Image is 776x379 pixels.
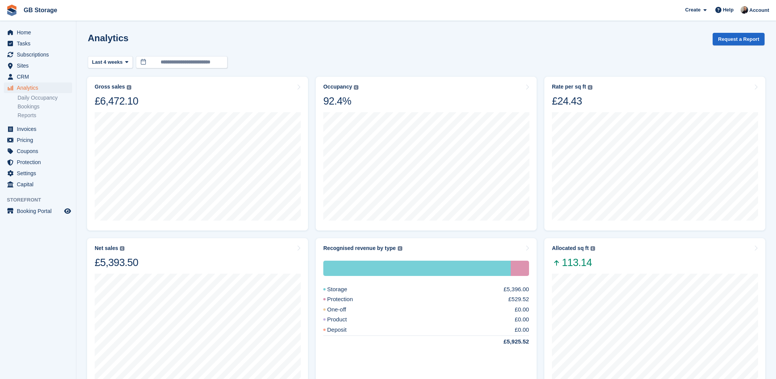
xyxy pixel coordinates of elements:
[17,71,63,82] span: CRM
[88,33,129,43] h2: Analytics
[92,58,123,66] span: Last 4 weeks
[95,245,118,252] div: Net sales
[398,246,402,251] img: icon-info-grey-7440780725fd019a000dd9b08b2336e03edf1995a4989e88bcd33f0948082b44.svg
[18,103,72,110] a: Bookings
[4,27,72,38] a: menu
[7,196,76,204] span: Storefront
[4,38,72,49] a: menu
[17,168,63,179] span: Settings
[17,124,63,134] span: Invoices
[4,168,72,179] a: menu
[515,326,529,334] div: £0.00
[17,135,63,145] span: Pricing
[485,337,529,346] div: £5,925.52
[4,157,72,168] a: menu
[323,315,365,324] div: Product
[723,6,734,14] span: Help
[590,246,595,251] img: icon-info-grey-7440780725fd019a000dd9b08b2336e03edf1995a4989e88bcd33f0948082b44.svg
[4,179,72,190] a: menu
[511,261,529,276] div: Protection
[127,85,131,90] img: icon-info-grey-7440780725fd019a000dd9b08b2336e03edf1995a4989e88bcd33f0948082b44.svg
[88,56,133,69] button: Last 4 weeks
[17,82,63,93] span: Analytics
[741,6,748,14] img: Karl Walker
[323,305,365,314] div: One-off
[120,246,124,251] img: icon-info-grey-7440780725fd019a000dd9b08b2336e03edf1995a4989e88bcd33f0948082b44.svg
[17,60,63,71] span: Sites
[18,94,72,102] a: Daily Occupancy
[17,146,63,156] span: Coupons
[6,5,18,16] img: stora-icon-8386f47178a22dfd0bd8f6a31ec36ba5ce8667c1dd55bd0f319d3a0aa187defe.svg
[749,6,769,14] span: Account
[95,95,138,108] div: £6,472.10
[323,285,366,294] div: Storage
[552,245,589,252] div: Allocated sq ft
[17,27,63,38] span: Home
[552,256,595,269] span: 113.14
[17,38,63,49] span: Tasks
[515,305,529,314] div: £0.00
[552,95,592,108] div: £24.43
[4,60,72,71] a: menu
[588,85,592,90] img: icon-info-grey-7440780725fd019a000dd9b08b2336e03edf1995a4989e88bcd33f0948082b44.svg
[323,245,396,252] div: Recognised revenue by type
[323,295,371,304] div: Protection
[17,179,63,190] span: Capital
[323,95,358,108] div: 92.4%
[323,326,365,334] div: Deposit
[17,206,63,216] span: Booking Portal
[21,4,60,16] a: GB Storage
[4,206,72,216] a: menu
[323,84,352,90] div: Occupancy
[552,84,586,90] div: Rate per sq ft
[4,49,72,60] a: menu
[18,112,72,119] a: Reports
[4,82,72,93] a: menu
[713,33,765,45] button: Request a Report
[323,261,511,276] div: Storage
[17,49,63,60] span: Subscriptions
[63,206,72,216] a: Preview store
[4,135,72,145] a: menu
[508,295,529,304] div: £529.52
[17,157,63,168] span: Protection
[4,146,72,156] a: menu
[354,85,358,90] img: icon-info-grey-7440780725fd019a000dd9b08b2336e03edf1995a4989e88bcd33f0948082b44.svg
[95,256,138,269] div: £5,393.50
[685,6,700,14] span: Create
[4,71,72,82] a: menu
[515,315,529,324] div: £0.00
[95,84,125,90] div: Gross sales
[503,285,529,294] div: £5,396.00
[4,124,72,134] a: menu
